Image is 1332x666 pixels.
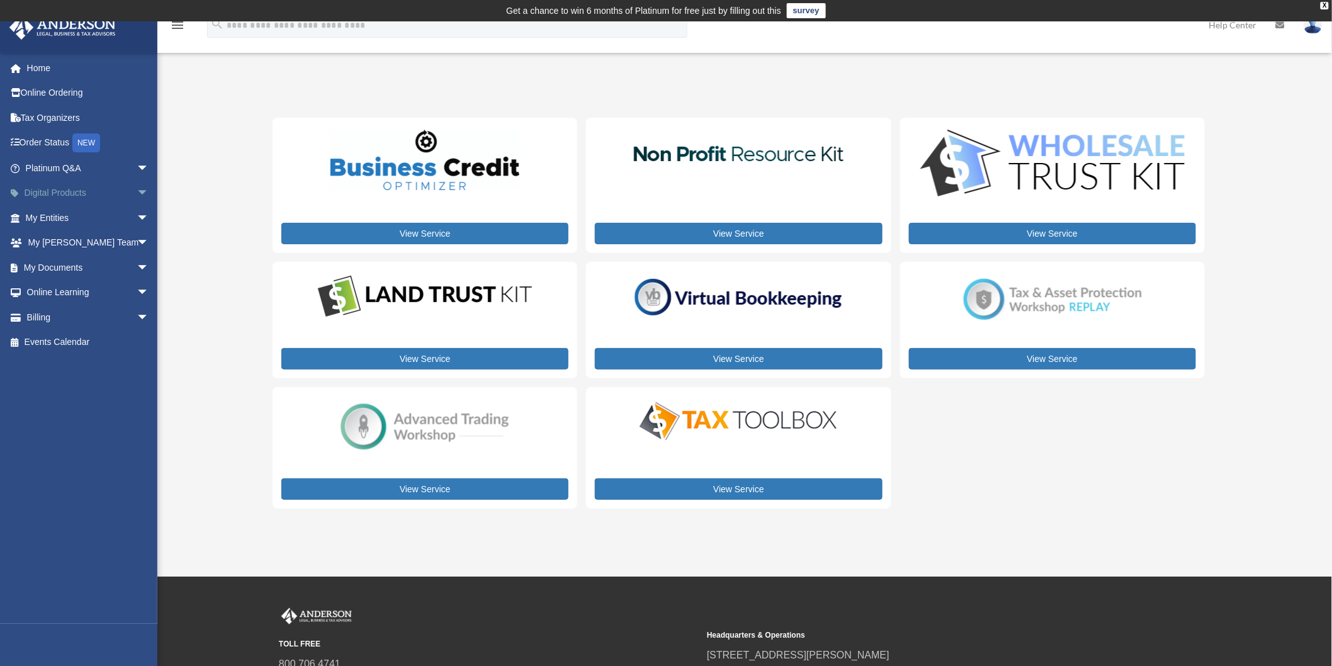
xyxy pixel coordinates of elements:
[9,81,168,106] a: Online Ordering
[9,330,168,355] a: Events Calendar
[279,638,698,651] small: TOLL FREE
[72,133,100,152] div: NEW
[9,255,168,280] a: My Documentsarrow_drop_down
[9,305,168,330] a: Billingarrow_drop_down
[281,223,568,244] a: View Service
[137,255,162,281] span: arrow_drop_down
[595,348,882,370] a: View Service
[1304,16,1323,34] img: User Pic
[787,3,826,18] a: survey
[9,105,168,130] a: Tax Organizers
[170,18,185,33] i: menu
[9,55,168,81] a: Home
[707,629,1126,642] small: Headquarters & Operations
[9,130,168,156] a: Order StatusNEW
[595,478,882,500] a: View Service
[137,205,162,231] span: arrow_drop_down
[9,155,168,181] a: Platinum Q&Aarrow_drop_down
[281,348,568,370] a: View Service
[281,478,568,500] a: View Service
[170,22,185,33] a: menu
[9,205,168,230] a: My Entitiesarrow_drop_down
[9,181,168,206] a: Digital Productsarrow_drop_down
[137,230,162,256] span: arrow_drop_down
[137,305,162,330] span: arrow_drop_down
[137,181,162,206] span: arrow_drop_down
[909,223,1196,244] a: View Service
[595,223,882,244] a: View Service
[6,15,120,40] img: Anderson Advisors Platinum Portal
[1321,2,1329,9] div: close
[210,17,224,31] i: search
[279,608,354,624] img: Anderson Advisors Platinum Portal
[137,155,162,181] span: arrow_drop_down
[9,280,168,305] a: Online Learningarrow_drop_down
[137,280,162,306] span: arrow_drop_down
[506,3,781,18] div: Get a chance to win 6 months of Platinum for free just by filling out this
[707,650,889,660] a: [STREET_ADDRESS][PERSON_NAME]
[909,348,1196,370] a: View Service
[9,230,168,256] a: My [PERSON_NAME] Teamarrow_drop_down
